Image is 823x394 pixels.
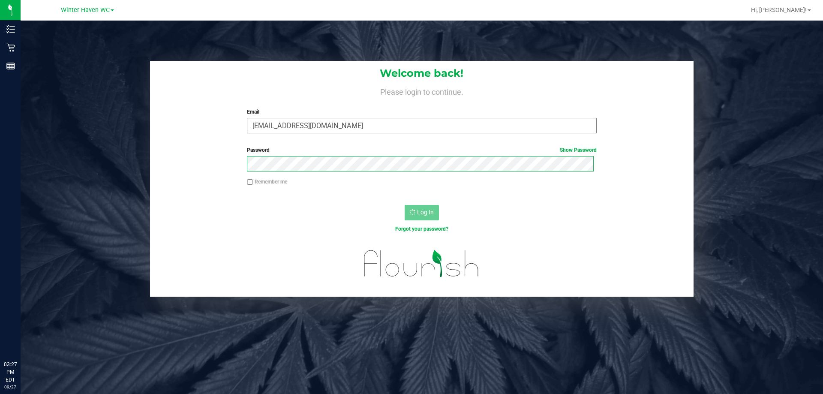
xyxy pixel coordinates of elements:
[417,209,434,216] span: Log In
[61,6,110,14] span: Winter Haven WC
[560,147,597,153] a: Show Password
[6,62,15,70] inline-svg: Reports
[150,86,694,96] h4: Please login to continue.
[247,178,287,186] label: Remember me
[6,25,15,33] inline-svg: Inventory
[247,108,596,116] label: Email
[751,6,807,13] span: Hi, [PERSON_NAME]!
[405,205,439,220] button: Log In
[354,242,490,286] img: flourish_logo.svg
[395,226,448,232] a: Forgot your password?
[4,384,17,390] p: 09/27
[4,361,17,384] p: 03:27 PM EDT
[6,43,15,52] inline-svg: Retail
[247,179,253,185] input: Remember me
[150,68,694,79] h1: Welcome back!
[247,147,270,153] span: Password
